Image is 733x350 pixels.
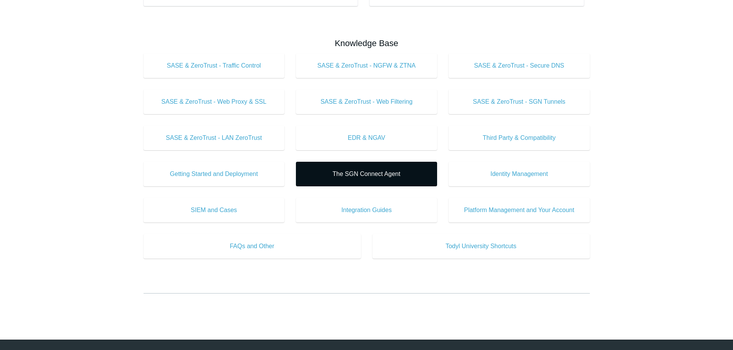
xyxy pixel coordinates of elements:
[144,90,285,114] a: SASE & ZeroTrust - Web Proxy & SSL
[449,162,590,186] a: Identity Management
[155,133,273,143] span: SASE & ZeroTrust - LAN ZeroTrust
[296,162,437,186] a: The SGN Connect Agent
[449,53,590,78] a: SASE & ZeroTrust - Secure DNS
[144,198,285,222] a: SIEM and Cases
[144,126,285,150] a: SASE & ZeroTrust - LAN ZeroTrust
[296,198,437,222] a: Integration Guides
[449,90,590,114] a: SASE & ZeroTrust - SGN Tunnels
[155,61,273,70] span: SASE & ZeroTrust - Traffic Control
[384,242,578,251] span: Todyl University Shortcuts
[449,198,590,222] a: Platform Management and Your Account
[307,61,426,70] span: SASE & ZeroTrust - NGFW & ZTNA
[144,37,590,50] h2: Knowledge Base
[307,133,426,143] span: EDR & NGAV
[155,206,273,215] span: SIEM and Cases
[460,133,578,143] span: Third Party & Compatibility
[460,169,578,179] span: Identity Management
[372,234,590,259] a: Todyl University Shortcuts
[307,169,426,179] span: The SGN Connect Agent
[155,169,273,179] span: Getting Started and Deployment
[460,206,578,215] span: Platform Management and Your Account
[144,53,285,78] a: SASE & ZeroTrust - Traffic Control
[307,97,426,106] span: SASE & ZeroTrust - Web Filtering
[144,234,361,259] a: FAQs and Other
[144,162,285,186] a: Getting Started and Deployment
[449,126,590,150] a: Third Party & Compatibility
[296,53,437,78] a: SASE & ZeroTrust - NGFW & ZTNA
[460,97,578,106] span: SASE & ZeroTrust - SGN Tunnels
[155,97,273,106] span: SASE & ZeroTrust - Web Proxy & SSL
[296,126,437,150] a: EDR & NGAV
[460,61,578,70] span: SASE & ZeroTrust - Secure DNS
[155,242,349,251] span: FAQs and Other
[296,90,437,114] a: SASE & ZeroTrust - Web Filtering
[307,206,426,215] span: Integration Guides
